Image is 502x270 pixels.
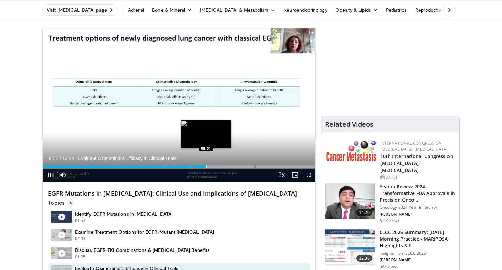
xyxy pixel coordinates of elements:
a: Pediatrics [382,3,411,17]
p: 528 views [380,264,398,269]
img: 6ff8bc22-9509-4454-a4f8-ac79dd3b8976.png.150x105_q85_autocrop_double_scale_upscale_version-0.2.png [326,140,377,161]
h3: Year in Review 2024 - Transformative FDA Approvals in Precision Onco… [380,183,455,203]
button: Mute [56,168,70,182]
img: 0e761277-c80b-48b4-bac9-3b4992375029.150x105_q85_crop-smart_upscale.jpg [325,229,375,264]
a: Adrenal [124,3,148,17]
button: Playback Rate [275,168,288,182]
span: 32:06 [356,255,372,262]
h4: Related Videos [325,120,373,128]
a: [MEDICAL_DATA] & Metabolism [196,3,279,17]
a: 32:06 ELCC 2025 Summary: [DATE] Morning Practice - MARIPOSA Highlights & F… Insights from ELCC 20... [325,229,455,269]
p: 8.1K views [380,218,399,224]
button: Fullscreen [302,168,315,182]
button: Enable picture-in-picture mode [288,168,302,182]
div: [DATE] [380,174,454,180]
img: image.jpeg [181,120,231,148]
p: Topics [48,199,74,206]
h4: Identify EGFR Mutations in [MEDICAL_DATA] [75,211,173,217]
span: 5 [67,199,74,206]
a: Obesity & Lipids [331,3,382,17]
a: Bone & Mineral [148,3,196,17]
p: Insights from ELCC 2025 [380,250,455,256]
h4: Discuss EGFR-TKI Combinations & [MEDICAL_DATA] Benefits [75,247,210,253]
h4: EGFR Mutations in [MEDICAL_DATA]: Clinical Use and Implications of [MEDICAL_DATA] [48,190,310,197]
img: 22cacae0-80e8-46c7-b946-25cff5e656fa.150x105_q85_crop-smart_upscale.jpg [325,184,375,219]
h3: ELCC 2025 Summary: [DATE] Morning Practice - MARIPOSA Highlights & F… [380,229,455,249]
p: [PERSON_NAME] [380,211,455,217]
a: Neuroendocrinology [279,3,331,17]
a: Visit [MEDICAL_DATA] page [42,4,118,16]
button: Pause [43,168,56,182]
div: Progress Bar [43,165,315,168]
span: 13:24 [62,156,74,161]
span: Evaluate Osimertinib's Efficacy in Clinical Trials [78,155,177,161]
a: International Congress on [MEDICAL_DATA] [MEDICAL_DATA] [380,140,448,152]
a: Reproductive [411,3,448,17]
p: 04:03 [75,236,86,242]
h4: Examine Treatment Options for EGFR-Mutant [MEDICAL_DATA] [75,229,214,235]
span: / [60,156,61,161]
video-js: Video Player [43,28,315,182]
p: 01:25 [75,254,86,260]
p: 01:53 [75,218,86,224]
a: 14:26 Year in Review 2024 - Transformative FDA Approvals in Precision Onco… Oncology 2024 Year in... [325,183,455,224]
a: 10th International Congress on [MEDICAL_DATA] [MEDICAL_DATA] [380,153,453,173]
iframe: Advertisement [339,28,440,112]
p: [PERSON_NAME] [380,257,455,263]
span: 14:26 [356,209,372,216]
p: Oncology 2024 Year in Review [380,205,455,210]
span: 8:01 [49,156,58,161]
